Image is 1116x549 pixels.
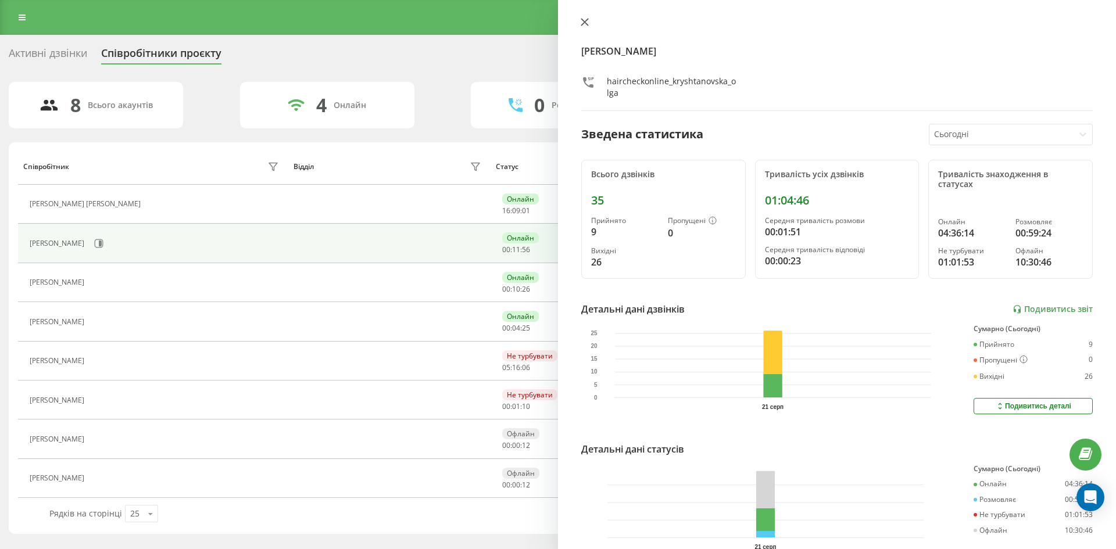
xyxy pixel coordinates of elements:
div: 9 [1089,340,1093,349]
span: 16 [502,206,510,216]
span: 00 [502,480,510,490]
div: Онлайн [502,311,539,322]
div: Офлайн [1015,247,1083,255]
div: 0 [534,94,545,116]
div: 04:36:14 [938,226,1006,240]
span: 00 [502,245,510,254]
text: 5 [594,382,598,388]
div: : : [502,403,530,411]
div: Подивитись деталі [995,401,1071,411]
div: Всього дзвінків [591,170,736,180]
button: Подивитись деталі [974,398,1093,414]
div: 25 [130,508,139,519]
a: Подивитись звіт [1013,304,1093,314]
div: Відділ [294,163,314,171]
div: 00:59:24 [1065,496,1093,504]
div: 10:30:46 [1015,255,1083,269]
span: 16 [512,363,520,372]
span: 00 [512,480,520,490]
text: 20 [591,343,598,350]
span: 05 [502,363,510,372]
div: 00:59:24 [1015,226,1083,240]
div: Онлайн [974,480,1007,488]
text: 21 серп [762,404,784,410]
div: [PERSON_NAME] [PERSON_NAME] [30,200,144,208]
span: 01 [512,401,520,411]
div: : : [502,442,530,450]
span: 00 [502,323,510,333]
div: 04:36:14 [1065,480,1093,488]
span: 09 [512,206,520,216]
div: : : [502,207,530,215]
div: [PERSON_NAME] [30,278,87,286]
span: 10 [512,284,520,294]
span: 26 [522,284,530,294]
div: Онлайн [502,272,539,283]
div: 0 [668,226,735,240]
div: Open Intercom Messenger [1076,483,1104,511]
div: 01:04:46 [765,193,910,207]
span: 12 [522,440,530,450]
div: Сумарно (Сьогодні) [974,325,1093,333]
span: 04 [512,323,520,333]
div: : : [502,324,530,332]
div: 00:00:23 [765,254,910,268]
div: Офлайн [502,428,539,439]
div: Сумарно (Сьогодні) [974,465,1093,473]
div: 9 [591,225,659,239]
div: Зведена статистика [581,125,703,143]
h4: [PERSON_NAME] [581,44,1093,58]
div: Пропущені [974,356,1028,365]
text: 10 [591,369,598,375]
div: Всього акаунтів [88,101,153,110]
div: : : [502,481,530,489]
span: 01 [522,206,530,216]
div: 01:01:53 [938,255,1006,269]
div: Не турбувати [502,350,557,361]
span: 00 [502,440,510,450]
div: 4 [316,94,327,116]
span: Рядків на сторінці [49,508,122,519]
div: Середня тривалість відповіді [765,246,910,254]
div: Пропущені [668,217,735,226]
span: 00 [512,440,520,450]
div: Активні дзвінки [9,47,87,65]
div: [PERSON_NAME] [30,357,87,365]
span: 25 [522,323,530,333]
div: : : [502,246,530,254]
div: Розмовляє [974,496,1016,504]
text: 0 [594,394,598,401]
div: [PERSON_NAME] [30,474,87,482]
div: Офлайн [974,526,1007,534]
div: Не турбувати [502,389,557,400]
div: Онлайн [334,101,366,110]
div: Офлайн [502,468,539,479]
div: haircheckonline_kryshtanovska_olga [607,76,736,99]
text: 15 [591,356,598,363]
div: : : [502,285,530,293]
div: Співробітник [23,163,69,171]
div: Детальні дані дзвінків [581,302,685,316]
div: 00:01:51 [765,225,910,239]
div: 26 [591,255,659,269]
div: Статус [496,163,518,171]
div: [PERSON_NAME] [30,396,87,404]
span: 10 [522,401,530,411]
div: 26 [1085,372,1093,381]
div: Тривалість знаходження в статусах [938,170,1083,189]
span: 00 [502,284,510,294]
text: 25 [591,330,598,336]
div: : : [502,364,530,372]
div: Розмовляють [552,101,608,110]
div: Прийнято [591,217,659,225]
div: Співробітники проєкту [101,47,221,65]
div: Онлайн [502,193,539,204]
span: 56 [522,245,530,254]
div: 01:01:53 [1065,511,1093,519]
div: 8 [70,94,81,116]
div: Онлайн [502,232,539,243]
div: 35 [591,193,736,207]
div: Детальні дані статусів [581,442,684,456]
span: 12 [522,480,530,490]
span: 06 [522,363,530,372]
